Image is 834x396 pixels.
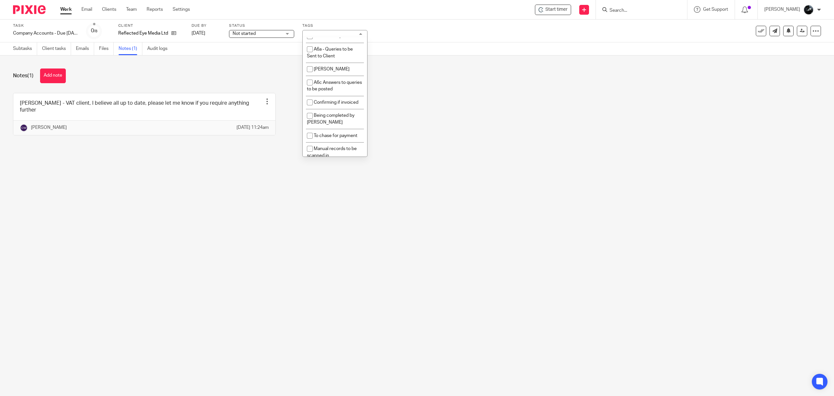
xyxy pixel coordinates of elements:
a: Notes (1) [119,42,142,55]
a: Work [60,6,72,13]
label: Status [229,23,294,28]
a: Clients [102,6,116,13]
span: [DATE] [192,31,205,36]
label: Due by [192,23,221,28]
span: [PERSON_NAME] [314,67,350,71]
span: Get Support [703,7,728,12]
div: 0 [91,27,97,35]
a: Emails [76,42,94,55]
h1: Notes [13,72,34,79]
a: Reports [147,6,163,13]
p: [PERSON_NAME] [764,6,800,13]
p: Reflected Eye Media Ltd [118,30,168,37]
a: Settings [173,6,190,13]
span: Manual records to be scanned in [307,146,357,158]
a: Subtasks [13,42,37,55]
span: Confirming if invoiced [314,100,358,105]
a: Email [81,6,92,13]
label: Tags [302,23,367,28]
a: Files [99,42,114,55]
a: Team [126,6,137,13]
img: svg%3E [20,124,28,132]
span: Start timer [545,6,568,13]
p: [PERSON_NAME] [31,124,67,131]
button: Add note [40,69,66,83]
img: 1000002122.jpg [803,5,814,15]
span: A6c Answers to queries to be posted [307,80,362,92]
a: Audit logs [147,42,172,55]
div: Company Accounts - Due 1st May 2023 Onwards [13,30,78,37]
div: Company Accounts - Due [DATE] Onwards [13,30,78,37]
span: To chase for payment [314,133,357,138]
a: Client tasks [42,42,71,55]
input: Search [609,8,668,14]
div: Reflected Eye Media Ltd - Company Accounts - Due 1st May 2023 Onwards [535,5,571,15]
label: Task [13,23,78,28]
span: A6a - Queries to be Sent to Client [307,47,353,58]
span: Being completed by [PERSON_NAME] [307,113,354,125]
small: /8 [94,29,97,33]
span: (1) [27,73,34,78]
span: Not started [233,31,256,36]
img: Pixie [13,5,46,14]
label: Client [118,23,183,28]
p: [DATE] 11:24am [237,124,269,131]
